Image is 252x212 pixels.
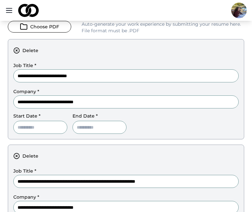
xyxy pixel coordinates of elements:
label: Company * [13,89,39,94]
label: Job Title * [13,168,36,174]
label: End Date * [73,114,126,118]
label: Start Date * [13,114,67,118]
label: Job Title * [13,63,36,68]
img: 159c618f-a6d8-49f3-be34-6369bcbdba9a-IMG_5644-profile_picture.jpeg [231,3,247,18]
img: logo [18,4,39,17]
button: Delete [13,45,50,56]
button: Choose PDF [8,21,71,33]
div: File format must be .PDF [82,27,241,34]
p: Auto-generate your work experience by submitting your resume here. [82,21,241,34]
label: Company * [13,194,39,200]
button: Delete [13,150,50,162]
